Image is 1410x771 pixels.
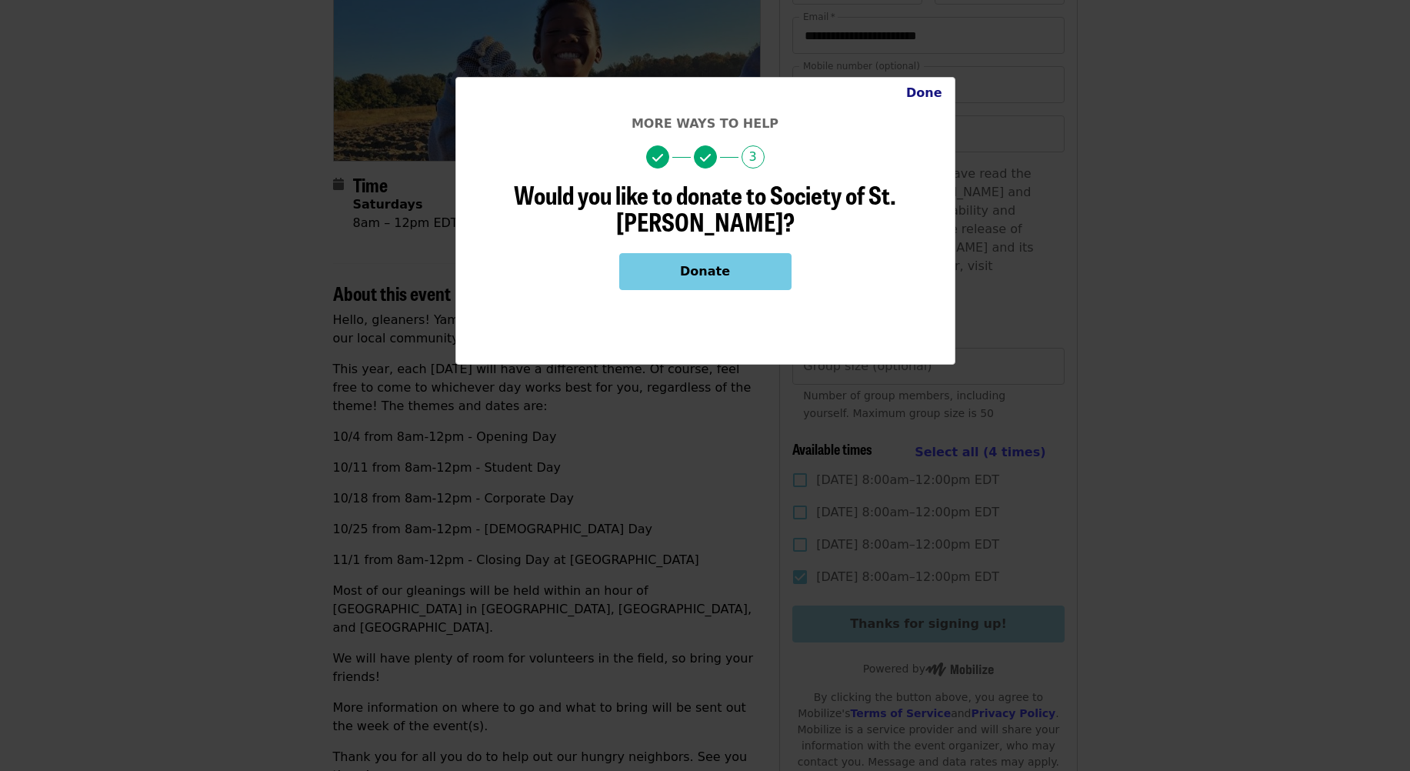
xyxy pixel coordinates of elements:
button: Donate [619,253,792,290]
a: Donate [619,264,792,279]
i: check icon [700,151,711,165]
span: Would you like to donate to Society of St. [PERSON_NAME]? [514,176,896,239]
span: Donate [680,264,730,279]
span: 3 [742,145,765,169]
button: Close [894,78,955,108]
span: More ways to help [632,116,778,131]
i: check icon [652,151,663,165]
